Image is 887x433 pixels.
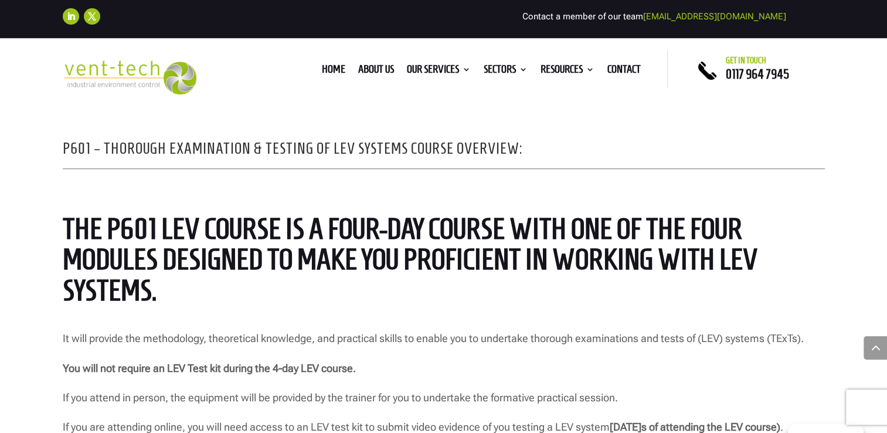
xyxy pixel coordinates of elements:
a: 0117 964 7945 [726,67,789,81]
strong: [DATE]s of attending the LEV course) [610,421,780,433]
a: Contact [607,65,641,78]
span: Contact a member of our team [522,11,786,22]
h2: P601 – Thorough Examination & Testing of LEV Systems Course Overview: [63,141,825,162]
p: It will provide the methodology, theoretical knowledge, and practical skills to enable you to und... [63,329,825,358]
a: [EMAIL_ADDRESS][DOMAIN_NAME] [643,11,786,22]
span: Get in touch [726,56,766,65]
a: Home [322,65,345,78]
span: The P601 LEV course is a four-day course with one of the four modules designed to make you profic... [63,212,758,306]
a: Follow on X [84,8,100,25]
a: Sectors [484,65,528,78]
a: About us [358,65,394,78]
a: Follow on LinkedIn [63,8,79,25]
strong: You will not require an LEV Test kit during the 4-day LEV course. [63,362,356,374]
a: Our Services [407,65,471,78]
img: 2023-09-27T08_35_16.549ZVENT-TECH---Clear-background [63,60,197,95]
p: If you attend in person, the equipment will be provided by the trainer for you to undertake the f... [63,388,825,418]
a: Resources [541,65,594,78]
